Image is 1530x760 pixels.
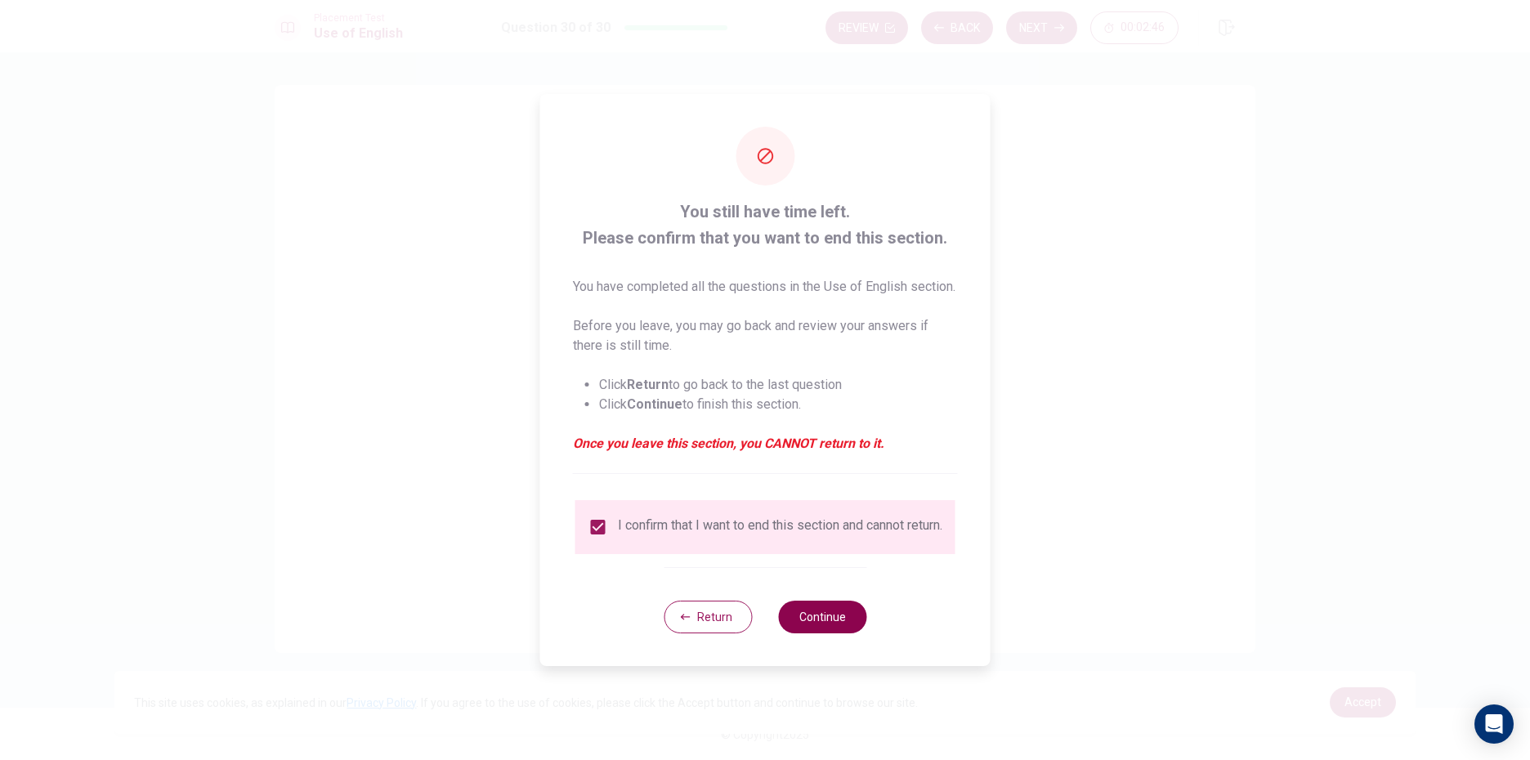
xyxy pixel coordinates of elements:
[573,316,958,355] p: Before you leave, you may go back and review your answers if there is still time.
[573,434,958,454] em: Once you leave this section, you CANNOT return to it.
[599,395,958,414] li: Click to finish this section.
[573,277,958,297] p: You have completed all the questions in the Use of English section.
[664,601,752,633] button: Return
[627,377,669,392] strong: Return
[618,517,942,537] div: I confirm that I want to end this section and cannot return.
[1474,704,1514,744] div: Open Intercom Messenger
[627,396,682,412] strong: Continue
[599,375,958,395] li: Click to go back to the last question
[573,199,958,251] span: You still have time left. Please confirm that you want to end this section.
[778,601,866,633] button: Continue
